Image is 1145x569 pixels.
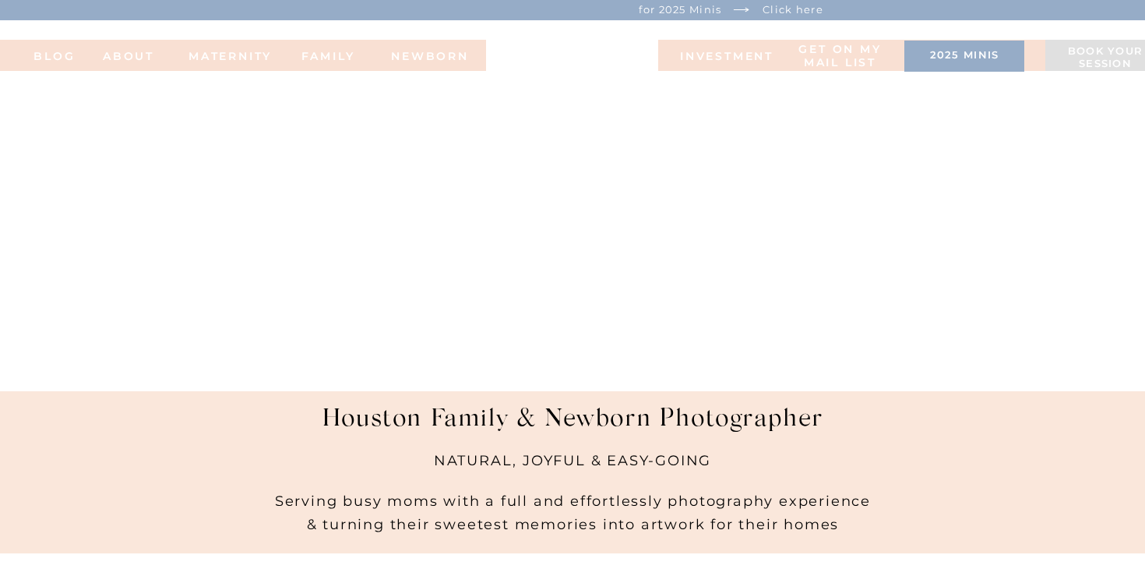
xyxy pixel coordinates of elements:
a: ABOUT [86,50,171,61]
a: NEWBORN [386,50,474,61]
a: FAMILy [297,50,359,61]
a: INVESTMENT [680,50,758,61]
h2: Serving busy moms with a full and effortlessly photography experience & turning their sweetest me... [254,465,892,553]
h1: Houston Family & Newborn Photographer [271,405,875,449]
a: MATERNITY [188,50,251,61]
h2: NATURAL, JOYFUL & EASY-GOING [365,449,780,482]
a: 2025 minis [912,49,1016,65]
a: BLOG [23,50,86,61]
a: Get on my MAIL list [796,43,884,70]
